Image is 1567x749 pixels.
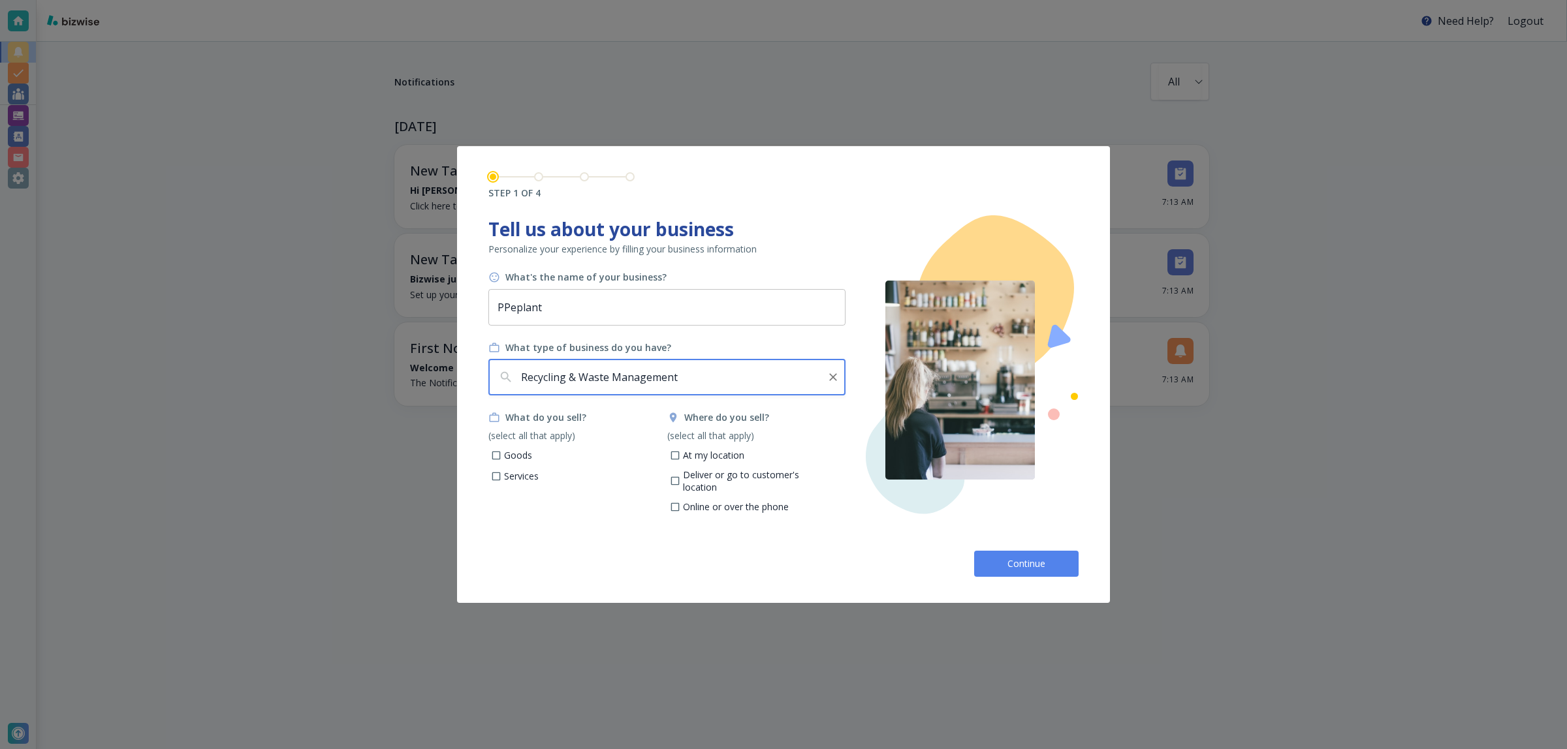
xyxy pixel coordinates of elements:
h6: STEP 1 OF 4 [488,187,635,200]
h6: What type of business do you have? [505,341,671,354]
span: Continue [1005,557,1047,570]
p: Deliver or go to customer's location [683,468,836,494]
input: Your business name [488,289,846,326]
h6: What's the name of your business? [505,271,667,284]
h6: Where do you sell? [684,411,769,424]
p: Personalize your experience by filling your business information [488,243,846,256]
p: At my location [683,449,744,462]
input: Search for your business type [518,365,820,390]
p: Online or over the phone [683,500,789,513]
p: Goods [504,449,532,462]
p: (select all that apply) [488,429,667,442]
h6: What do you sell? [505,411,586,424]
p: (select all that apply) [667,429,846,442]
p: Services [504,470,539,483]
button: Clear [824,368,842,386]
h1: Tell us about your business [488,215,846,243]
button: Continue [974,551,1079,577]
